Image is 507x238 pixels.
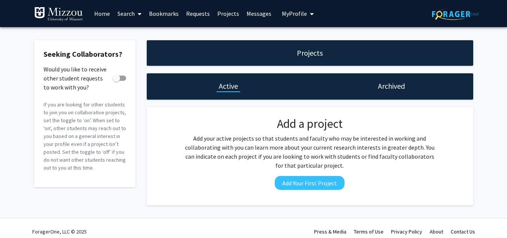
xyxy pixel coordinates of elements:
a: Terms of Use [354,228,384,235]
span: My Profile [282,10,307,17]
iframe: Chat [6,204,32,232]
a: Press & Media [314,228,346,235]
button: Add Your First Project [275,176,345,190]
img: ForagerOne Logo [432,8,479,20]
a: About [430,228,443,235]
h2: Add a project [182,117,437,131]
img: University of Missouri Logo [34,7,83,22]
span: Would you like to receive other student requests to work with you? [44,65,110,92]
h1: Active [219,81,238,91]
h1: Archived [378,81,405,91]
a: Home [90,0,114,27]
a: Search [114,0,145,27]
a: Requests [182,0,214,27]
a: Projects [214,0,243,27]
a: Privacy Policy [391,228,422,235]
p: Add your active projects so that students and faculty who may be interested in working and collab... [182,134,437,170]
h1: Projects [297,48,323,58]
a: Messages [243,0,275,27]
a: Contact Us [451,228,475,235]
h2: Seeking Collaborators? [44,50,126,59]
p: If you are looking for other students to join you on collaborative projects, set the toggle to ‘o... [44,101,126,172]
a: Bookmarks [145,0,182,27]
